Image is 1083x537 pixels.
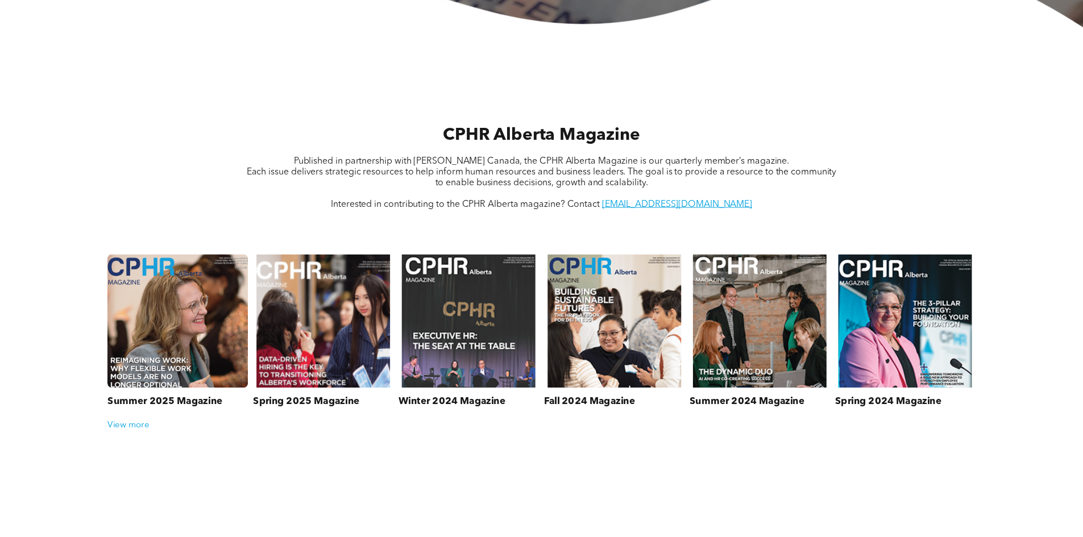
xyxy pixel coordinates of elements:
h3: Spring 2025 Magazine [253,395,359,407]
a: [EMAIL_ADDRESS][DOMAIN_NAME] [602,200,752,209]
span: Each issue delivers strategic resources to help inform human resources and business leaders. The ... [247,168,837,188]
h3: Summer 2024 Magazine [690,395,804,407]
span: Published in partnership with [PERSON_NAME] Canada, the CPHR Alberta Magazine is our quarterly me... [294,157,790,166]
h3: Winter 2024 Magazine [399,395,505,407]
h3: Spring 2024 Magazine [835,395,941,407]
h3: Summer 2025 Magazine [107,395,222,407]
span: CPHR Alberta Magazine [443,127,640,144]
div: View more [102,420,981,430]
span: Interested in contributing to the CPHR Alberta magazine? Contact [331,200,600,209]
h3: Fall 2024 Magazine [544,395,635,407]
